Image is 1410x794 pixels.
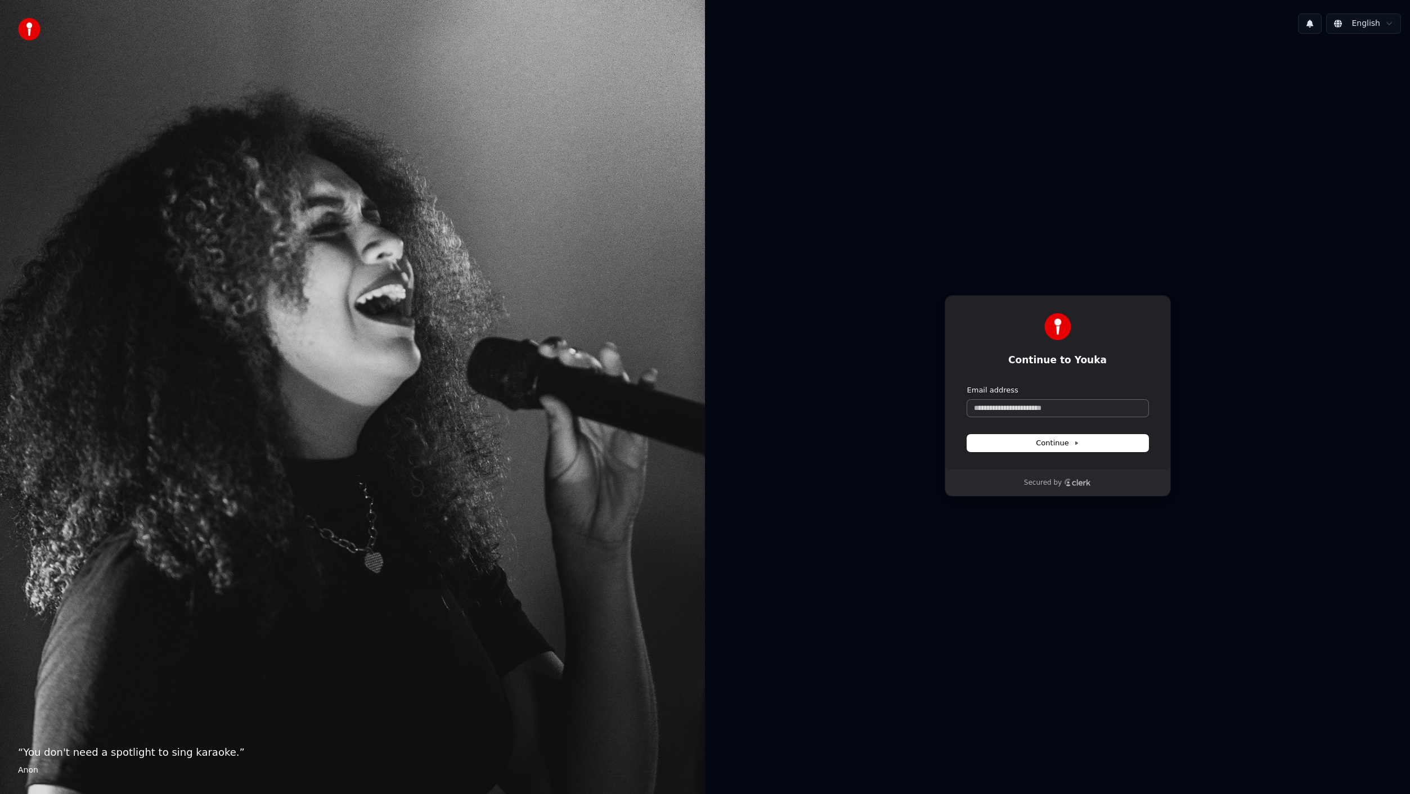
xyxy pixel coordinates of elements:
img: youka [18,18,41,40]
p: Secured by [1024,479,1062,488]
footer: Anon [18,765,687,776]
p: “ You don't need a spotlight to sing karaoke. ” [18,745,687,760]
h1: Continue to Youka [967,354,1148,367]
a: Clerk logo [1064,479,1091,486]
span: Continue [1036,438,1079,448]
button: Continue [967,435,1148,452]
img: Youka [1044,313,1071,340]
label: Email address [967,385,1018,395]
